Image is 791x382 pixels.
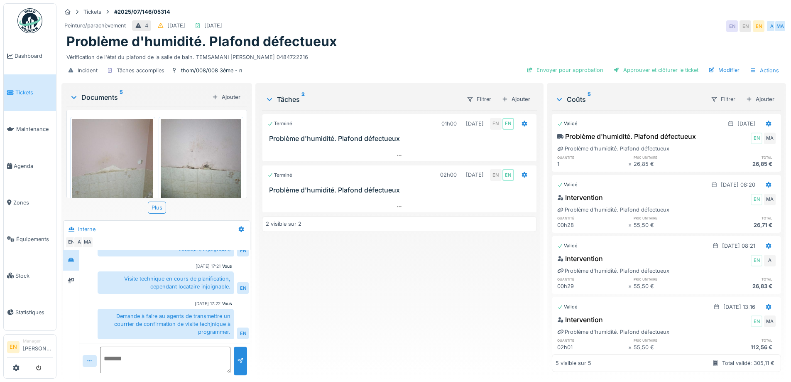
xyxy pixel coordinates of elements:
div: Vous [222,263,232,269]
div: Visite technique en cours de planification, cependant locataire injoignable. [98,271,234,294]
div: 00h28 [557,221,628,229]
div: Incident [78,67,98,74]
div: Terminé [267,172,292,179]
a: Statistiques [4,294,56,330]
h6: prix unitaire [634,276,705,282]
img: Badge_color-CXgf-gQk.svg [17,8,42,33]
div: [DATE] [204,22,222,30]
span: Maintenance [16,125,53,133]
span: Stock [15,272,53,280]
div: Ajouter [742,94,778,105]
div: MA [774,20,786,32]
div: thom/008/008 3ème - n [181,67,242,74]
div: 26,83 € [705,282,776,290]
h6: prix unitaire [634,338,705,343]
h6: quantité [557,276,628,282]
div: Validé [557,181,578,188]
div: Vérification de l'état du plafond de la salle de bain. TEMSAMANI [PERSON_NAME] 0484722216 [66,50,781,61]
div: Validé [557,120,578,127]
a: Tickets [4,74,56,111]
div: MA [82,237,93,248]
div: Approuver et clôturer le ticket [610,64,702,76]
div: EN [751,255,762,266]
div: 4 [145,22,148,30]
div: Tickets [83,8,101,16]
div: [DATE] 17:21 [196,263,220,269]
div: [DATE] [466,171,484,179]
div: [DATE] 08:21 [722,242,755,250]
div: 00h29 [557,282,628,290]
div: EN [237,328,249,339]
div: Terminé [267,120,292,127]
img: htbm5qasxq1fvxhukxxnwwti9mz5 [72,119,153,227]
div: EN [237,282,249,294]
div: EN [726,20,738,32]
div: EN [502,118,514,130]
div: [DATE] [466,120,484,128]
span: Équipements [16,235,53,243]
div: [DATE] 08:20 [721,181,755,189]
div: MA [764,194,776,205]
a: Équipements [4,221,56,257]
div: × [628,282,634,290]
h6: total [705,338,776,343]
div: Validé [557,303,578,311]
div: Envoyer pour approbation [523,64,607,76]
div: Filtrer [707,93,739,105]
div: Intervention [557,315,603,325]
div: Ajouter [208,91,244,103]
div: 55,50 € [634,282,705,290]
a: Dashboard [4,38,56,74]
li: EN [7,341,20,353]
a: Zones [4,184,56,221]
div: EN [490,169,502,181]
div: [DATE] [737,120,755,128]
a: EN Manager[PERSON_NAME] [7,338,53,358]
div: Problème d'humidité. Plafond défectueux [557,267,669,275]
div: EN [753,20,764,32]
div: × [628,160,634,168]
div: 01h00 [441,120,457,128]
div: Plus [148,202,166,214]
div: Coûts [555,94,704,104]
h1: Problème d'humidité. Plafond défectueux [66,34,337,49]
div: Demande à faire au agents de transmettre un courrier de confirmation de visite techjnique à progr... [98,309,234,340]
li: [PERSON_NAME] [23,338,53,356]
div: Problème d'humidité. Plafond défectueux [557,131,696,141]
div: Peinture/parachèvement [64,22,126,30]
h6: total [705,215,776,221]
span: Zones [13,199,53,207]
sup: 5 [120,92,123,102]
sup: 5 [588,94,591,104]
sup: 2 [301,94,305,104]
div: 02h00 [440,171,457,179]
div: Vous [222,301,232,307]
h6: prix unitaire [634,215,705,221]
h6: prix unitaire [634,155,705,160]
span: Statistiques [15,308,53,316]
div: [DATE] 17:22 [195,301,220,307]
div: EN [751,315,762,327]
div: [DATE] [167,22,185,30]
div: 1 [557,160,628,168]
div: Manager [23,338,53,344]
div: EN [751,133,762,144]
div: EN [740,20,751,32]
div: Ajouter [498,94,534,105]
div: Filtrer [463,93,495,105]
div: Modifier [705,64,743,76]
div: MA [764,133,776,144]
div: 55,50 € [634,343,705,351]
div: 26,85 € [634,160,705,168]
div: 02h01 [557,343,628,351]
div: EN [237,245,249,256]
div: 26,85 € [705,160,776,168]
div: EN [502,169,514,181]
div: × [628,343,634,351]
h3: Problème d'humidité. Plafond défectueux [269,135,533,143]
div: A [766,20,778,32]
div: Validé [557,242,578,249]
div: 26,71 € [705,221,776,229]
h6: quantité [557,338,628,343]
div: EN [65,237,77,248]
